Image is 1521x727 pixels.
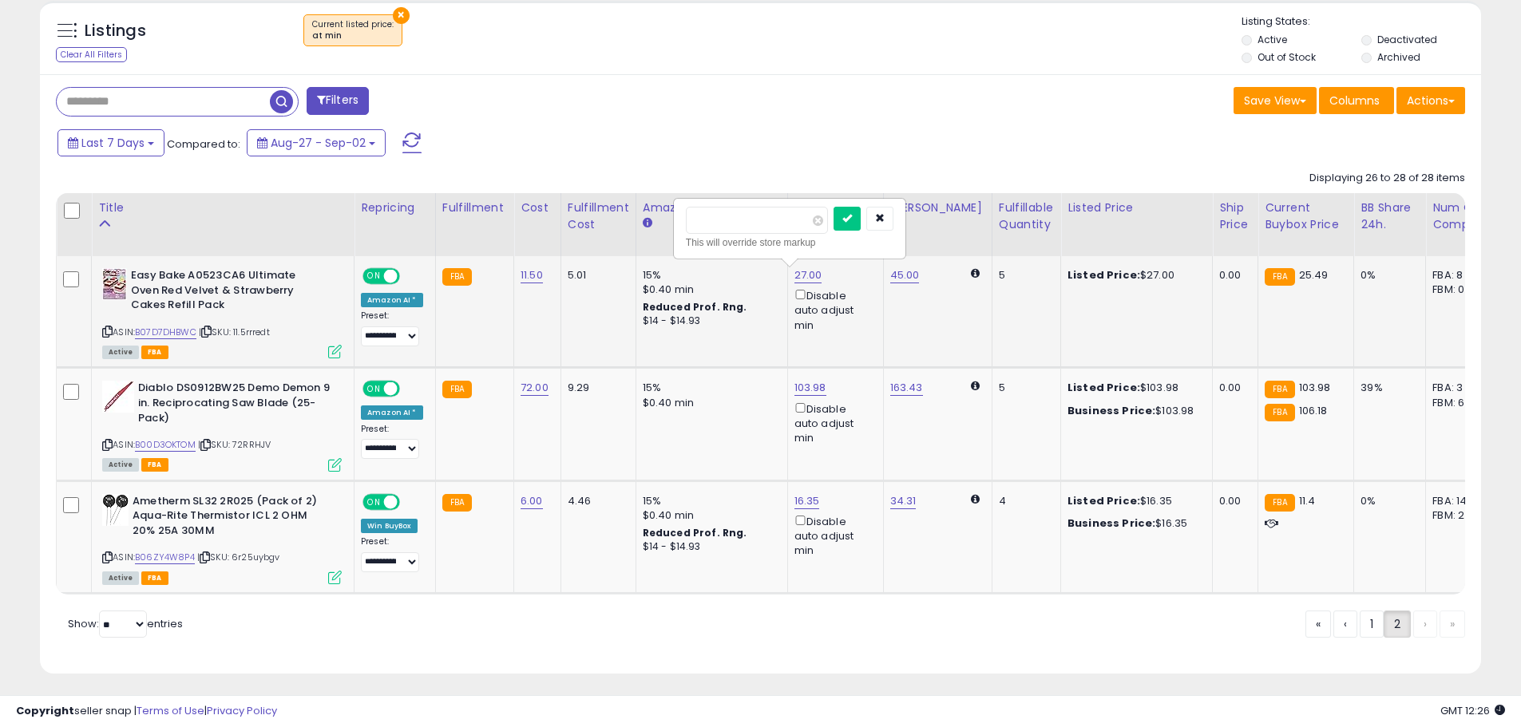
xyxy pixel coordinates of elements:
[138,381,332,429] b: Diablo DS0912BW25 Demo Demon 9 in. Reciprocating Saw Blade (25-Pack)
[207,703,277,718] a: Privacy Policy
[643,526,747,539] b: Reduced Prof. Rng.
[568,494,624,508] div: 4.46
[56,47,127,62] div: Clear All Filters
[102,571,139,585] span: All listings currently available for purchase on Amazon
[1377,33,1437,46] label: Deactivated
[999,200,1054,233] div: Fulfillable Quantity
[794,400,871,446] div: Disable auto adjust min
[1242,14,1481,30] p: Listing States:
[1265,404,1294,421] small: FBA
[521,267,543,283] a: 11.50
[999,494,1048,508] div: 4
[1234,87,1317,114] button: Save View
[131,268,325,317] b: Easy Bake A0523CA6 Ultimate Oven Red Velvet & Strawberry Cakes Refill Pack
[794,512,871,559] div: Disable auto adjust min
[1067,516,1155,531] b: Business Price:
[1067,267,1140,283] b: Listed Price:
[890,493,917,509] a: 34.31
[312,30,394,41] div: at min
[1361,381,1413,395] div: 39%
[1265,200,1347,233] div: Current Buybox Price
[135,551,195,564] a: B06ZY4W8P4
[794,493,820,509] a: 16.35
[361,293,423,307] div: Amazon AI *
[361,536,423,572] div: Preset:
[568,381,624,395] div: 9.29
[1299,380,1331,395] span: 103.98
[1361,494,1413,508] div: 0%
[1067,268,1200,283] div: $27.00
[1377,50,1420,64] label: Archived
[643,396,775,410] div: $0.40 min
[57,129,164,156] button: Last 7 Days
[141,458,168,472] span: FBA
[199,326,270,338] span: | SKU: 11.5rrredt
[521,380,549,396] a: 72.00
[1384,610,1411,638] a: 2
[135,438,196,452] a: B00D3OKTOM
[1299,267,1329,283] span: 25.49
[68,616,183,631] span: Show: entries
[1361,268,1413,283] div: 0%
[1432,200,1491,233] div: Num of Comp.
[1344,616,1347,632] span: ‹
[643,508,775,523] div: $0.40 min
[794,380,826,396] a: 103.98
[1265,381,1294,398] small: FBA
[794,267,822,283] a: 27.00
[1432,381,1485,395] div: FBA: 3
[643,268,775,283] div: 15%
[307,87,369,115] button: Filters
[198,438,271,451] span: | SKU: 72RRHJV
[1316,616,1321,632] span: «
[16,704,277,719] div: seller snap | |
[1067,403,1155,418] b: Business Price:
[141,346,168,359] span: FBA
[1067,380,1140,395] b: Listed Price:
[364,270,384,283] span: ON
[1432,508,1485,523] div: FBM: 2
[1329,93,1380,109] span: Columns
[102,268,127,300] img: 51r-A0LnqoL._SL40_.jpg
[1265,268,1294,286] small: FBA
[1067,200,1206,216] div: Listed Price
[643,300,747,314] b: Reduced Prof. Rng.
[1219,200,1251,233] div: Ship Price
[398,270,423,283] span: OFF
[1319,87,1394,114] button: Columns
[1309,171,1465,186] div: Displaying 26 to 28 of 28 items
[1396,87,1465,114] button: Actions
[16,703,74,718] strong: Copyright
[1432,268,1485,283] div: FBA: 8
[102,381,134,413] img: 31No0SGNOIL._SL40_.jpg
[442,381,472,398] small: FBA
[1432,396,1485,410] div: FBM: 6
[1432,494,1485,508] div: FBA: 14
[81,135,145,151] span: Last 7 Days
[85,20,146,42] h5: Listings
[442,200,507,216] div: Fulfillment
[890,380,923,396] a: 163.43
[135,326,196,339] a: B07D7DHBWC
[1299,403,1328,418] span: 106.18
[197,551,280,563] span: | SKU: 6r25uybgv
[102,381,342,469] div: ASIN:
[398,495,423,508] span: OFF
[247,129,386,156] button: Aug-27 - Sep-02
[1258,33,1287,46] label: Active
[686,235,893,251] div: This will override store markup
[442,268,472,286] small: FBA
[364,495,384,508] span: ON
[999,268,1048,283] div: 5
[137,703,204,718] a: Terms of Use
[102,346,139,359] span: All listings currently available for purchase on Amazon
[999,381,1048,395] div: 5
[361,310,423,346] div: Preset:
[442,494,472,512] small: FBA
[1219,381,1246,395] div: 0.00
[643,283,775,297] div: $0.40 min
[102,494,129,526] img: 412hIJ4YpcL._SL40_.jpg
[361,519,418,533] div: Win BuyBox
[1299,493,1316,508] span: 11.4
[167,136,240,152] span: Compared to:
